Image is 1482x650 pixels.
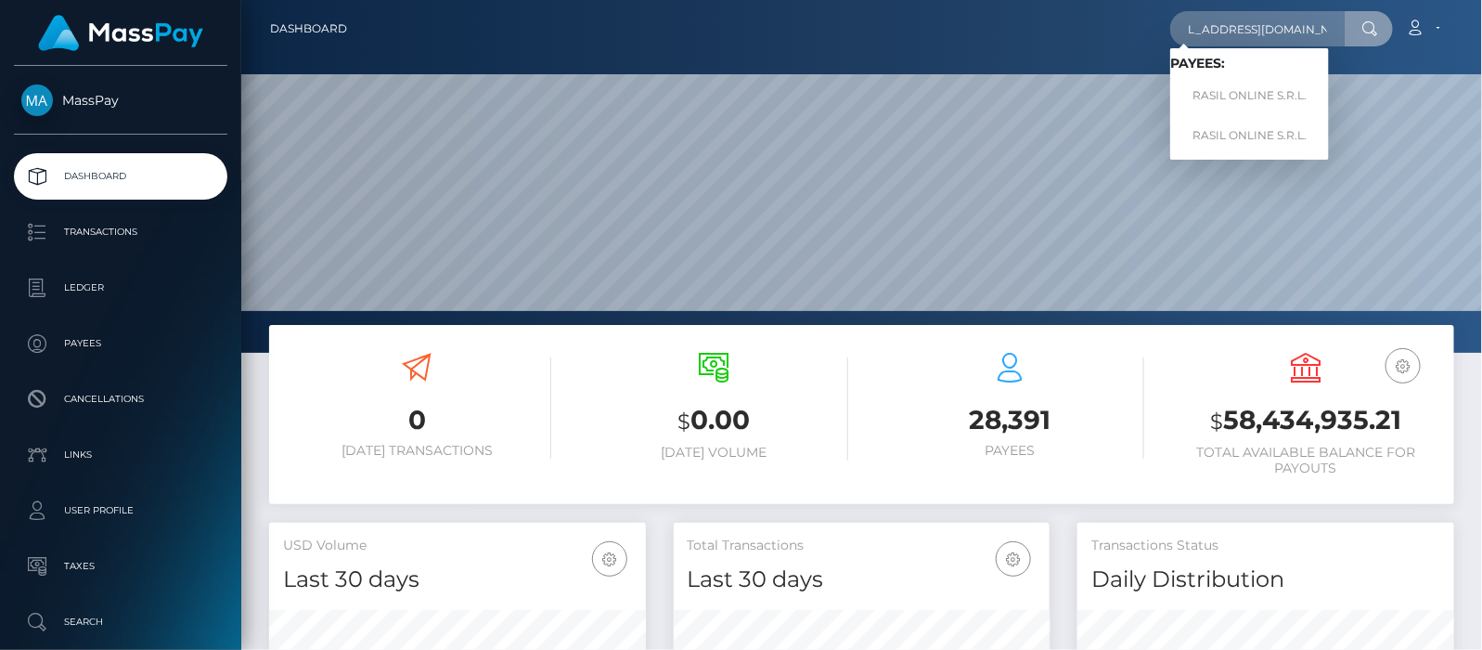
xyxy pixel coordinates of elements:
p: Dashboard [21,162,220,190]
input: Search... [1170,11,1345,46]
a: Links [14,432,227,478]
a: Taxes [14,543,227,590]
h4: Last 30 days [688,564,1037,596]
span: MassPay [14,92,227,109]
p: Taxes [21,552,220,580]
img: MassPay [21,84,53,116]
h6: Payees: [1170,56,1329,71]
h5: Transactions Status [1091,537,1440,555]
img: MassPay Logo [38,15,203,51]
p: Ledger [21,274,220,302]
a: Ledger [14,265,227,311]
a: User Profile [14,487,227,534]
a: Transactions [14,209,227,255]
h6: Total Available Balance for Payouts [1172,445,1440,476]
h3: 0.00 [579,402,847,440]
h6: Payees [876,443,1144,459]
small: $ [1210,409,1223,435]
p: Payees [21,330,220,357]
h3: 0 [283,402,551,438]
a: RASIL ONLINE S.R.L. [1170,118,1329,152]
p: Transactions [21,218,220,246]
a: Dashboard [14,153,227,200]
p: Cancellations [21,385,220,413]
p: Search [21,608,220,636]
p: User Profile [21,497,220,525]
a: RASIL ONLINE S.R.L. [1170,79,1329,113]
h5: USD Volume [283,537,632,555]
h3: 28,391 [876,402,1144,438]
a: Cancellations [14,376,227,422]
h5: Total Transactions [688,537,1037,555]
h6: [DATE] Volume [579,445,847,461]
a: Search [14,599,227,645]
a: Payees [14,320,227,367]
p: Links [21,441,220,469]
h3: 58,434,935.21 [1172,402,1440,440]
h6: [DATE] Transactions [283,443,551,459]
a: Dashboard [270,9,347,48]
h4: Daily Distribution [1091,564,1440,596]
small: $ [677,409,690,435]
h4: Last 30 days [283,564,632,596]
